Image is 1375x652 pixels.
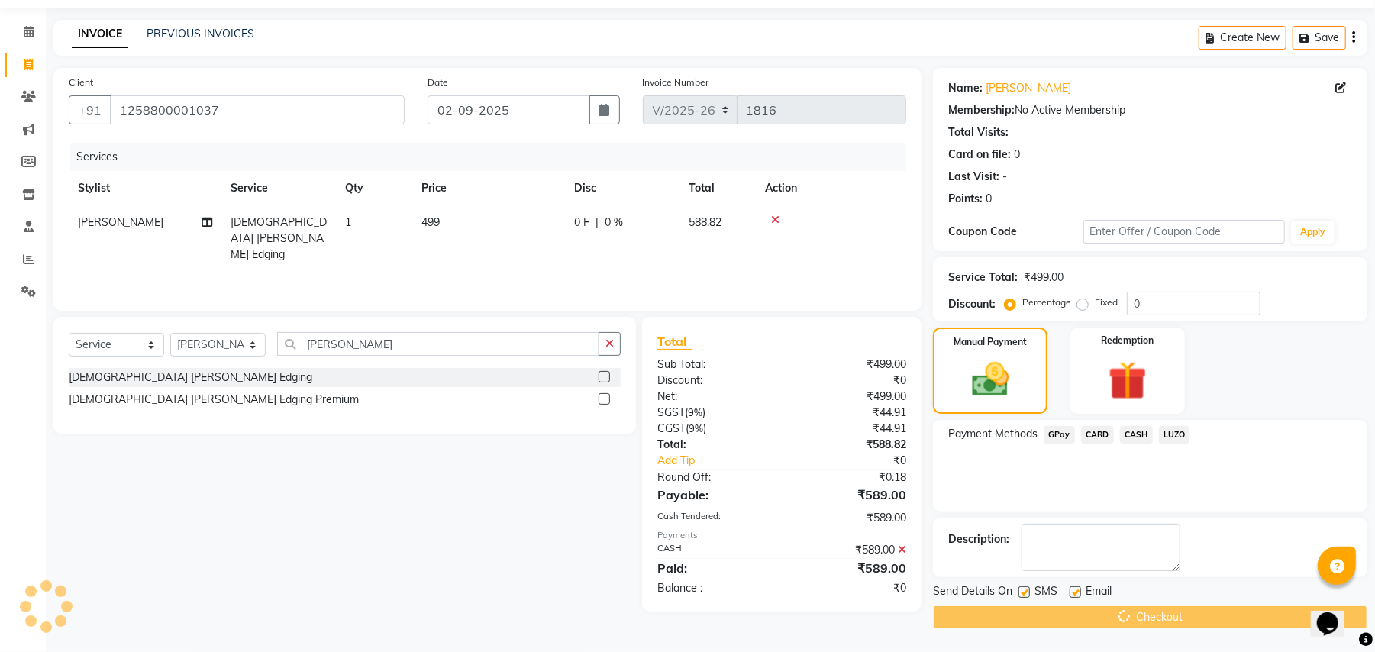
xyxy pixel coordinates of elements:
[782,405,918,421] div: ₹44.91
[782,389,918,405] div: ₹499.00
[646,373,782,389] div: Discount:
[689,215,721,229] span: 588.82
[1120,426,1153,444] span: CASH
[231,215,327,261] span: [DEMOGRAPHIC_DATA] [PERSON_NAME] Edging
[646,421,782,437] div: ( )
[1081,426,1114,444] span: CARD
[679,171,756,205] th: Total
[412,171,565,205] th: Price
[574,215,589,231] span: 0 F
[646,405,782,421] div: ( )
[933,583,1012,602] span: Send Details On
[948,80,983,96] div: Name:
[782,486,918,504] div: ₹589.00
[646,453,805,469] a: Add Tip
[782,559,918,577] div: ₹589.00
[646,510,782,526] div: Cash Tendered:
[646,470,782,486] div: Round Off:
[147,27,254,40] a: PREVIOUS INVOICES
[646,542,782,558] div: CASH
[428,76,448,89] label: Date
[110,95,405,124] input: Search by Name/Mobile/Email/Code
[646,486,782,504] div: Payable:
[782,580,918,596] div: ₹0
[948,124,1009,140] div: Total Visits:
[689,422,703,434] span: 9%
[1034,583,1057,602] span: SMS
[1293,26,1346,50] button: Save
[657,405,685,419] span: SGST
[69,370,312,386] div: [DEMOGRAPHIC_DATA] [PERSON_NAME] Edging
[69,392,359,408] div: [DEMOGRAPHIC_DATA] [PERSON_NAME] Edging Premium
[948,270,1018,286] div: Service Total:
[1101,334,1154,347] label: Redemption
[421,215,440,229] span: 499
[1024,270,1064,286] div: ₹499.00
[1002,169,1007,185] div: -
[646,357,782,373] div: Sub Total:
[782,470,918,486] div: ₹0.18
[948,224,1083,240] div: Coupon Code
[756,171,906,205] th: Action
[643,76,709,89] label: Invoice Number
[336,171,412,205] th: Qty
[69,171,221,205] th: Stylist
[782,542,918,558] div: ₹589.00
[1159,426,1190,444] span: LUZO
[596,215,599,231] span: |
[948,296,996,312] div: Discount:
[948,169,999,185] div: Last Visit:
[805,453,918,469] div: ₹0
[1022,295,1071,309] label: Percentage
[960,358,1021,401] img: _cash.svg
[69,76,93,89] label: Client
[1083,220,1285,244] input: Enter Offer / Coupon Code
[277,332,599,356] input: Search or Scan
[657,529,906,542] div: Payments
[345,215,351,229] span: 1
[948,102,1015,118] div: Membership:
[1086,583,1112,602] span: Email
[646,437,782,453] div: Total:
[948,426,1038,442] span: Payment Methods
[1291,221,1335,244] button: Apply
[657,421,686,435] span: CGST
[565,171,679,205] th: Disc
[1014,147,1020,163] div: 0
[948,102,1352,118] div: No Active Membership
[1044,426,1075,444] span: GPay
[1096,357,1159,405] img: _gift.svg
[954,335,1027,349] label: Manual Payment
[657,334,692,350] span: Total
[688,406,702,418] span: 9%
[782,373,918,389] div: ₹0
[646,389,782,405] div: Net:
[782,421,918,437] div: ₹44.91
[1311,591,1360,637] iframe: chat widget
[69,95,111,124] button: +91
[782,437,918,453] div: ₹588.82
[78,215,163,229] span: [PERSON_NAME]
[986,80,1071,96] a: [PERSON_NAME]
[221,171,336,205] th: Service
[70,143,918,171] div: Services
[782,510,918,526] div: ₹589.00
[986,191,992,207] div: 0
[782,357,918,373] div: ₹499.00
[948,191,983,207] div: Points:
[948,531,1009,547] div: Description:
[1199,26,1286,50] button: Create New
[1095,295,1118,309] label: Fixed
[72,21,128,48] a: INVOICE
[646,559,782,577] div: Paid:
[605,215,623,231] span: 0 %
[646,580,782,596] div: Balance :
[948,147,1011,163] div: Card on file:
